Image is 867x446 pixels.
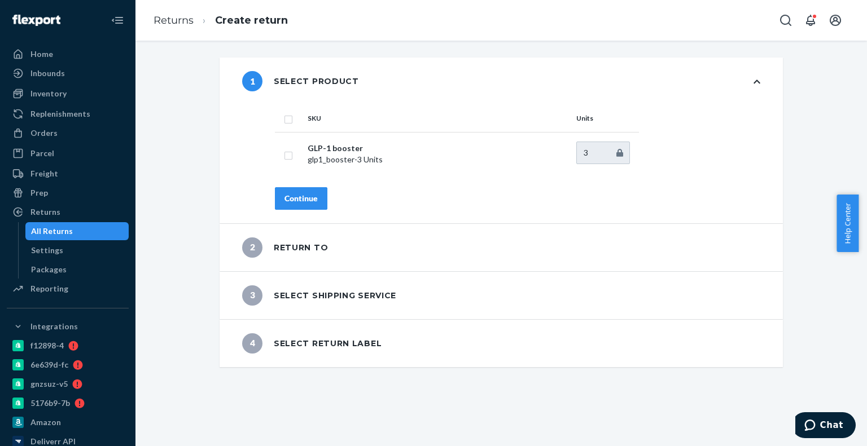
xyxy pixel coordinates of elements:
[30,48,53,60] div: Home
[7,124,129,142] a: Orders
[30,283,68,294] div: Reporting
[242,71,262,91] span: 1
[837,195,859,252] button: Help Center
[284,193,318,204] div: Continue
[7,356,129,374] a: 6e639d-fc
[30,68,65,79] div: Inbounds
[30,127,58,139] div: Orders
[30,206,60,218] div: Returns
[242,333,262,354] span: 4
[30,321,78,332] div: Integrations
[30,187,48,198] div: Prep
[215,14,288,27] a: Create return
[7,337,129,355] a: f12898-4
[572,105,639,132] th: Units
[275,187,327,210] button: Continue
[774,9,797,32] button: Open Search Box
[7,45,129,63] a: Home
[25,241,129,259] a: Settings
[799,9,822,32] button: Open notifications
[7,184,129,202] a: Prep
[7,280,129,298] a: Reporting
[30,378,68,390] div: gnzsuz-v5
[7,375,129,393] a: gnzsuz-v5
[242,333,382,354] div: Select return label
[12,15,60,26] img: Flexport logo
[30,88,67,99] div: Inventory
[7,105,129,123] a: Replenishments
[7,394,129,412] a: 5176b9-7b
[7,413,129,431] a: Amazon
[144,4,297,37] ol: breadcrumbs
[30,108,90,120] div: Replenishments
[242,71,359,91] div: Select product
[31,264,67,275] div: Packages
[242,237,328,258] div: Return to
[576,142,630,164] input: Enter quantity
[25,260,129,279] a: Packages
[7,165,129,183] a: Freight
[7,64,129,82] a: Inbounds
[242,285,262,306] span: 3
[31,226,73,237] div: All Returns
[308,143,567,154] p: GLP-1 booster
[308,154,567,165] p: glp1_booster - 3 Units
[824,9,847,32] button: Open account menu
[30,168,58,179] div: Freight
[242,237,262,258] span: 2
[303,105,572,132] th: SKU
[30,417,61,428] div: Amazon
[154,14,194,27] a: Returns
[30,398,70,409] div: 5176b9-7b
[7,203,129,221] a: Returns
[30,340,64,351] div: f12898-4
[31,245,63,256] div: Settings
[30,148,54,159] div: Parcel
[7,144,129,162] a: Parcel
[25,222,129,240] a: All Returns
[242,285,396,306] div: Select shipping service
[7,317,129,335] button: Integrations
[106,9,129,32] button: Close Navigation
[30,359,68,370] div: 6e639d-fc
[795,412,856,440] iframe: Opens a widget where you can chat to one of our agents
[7,85,129,103] a: Inventory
